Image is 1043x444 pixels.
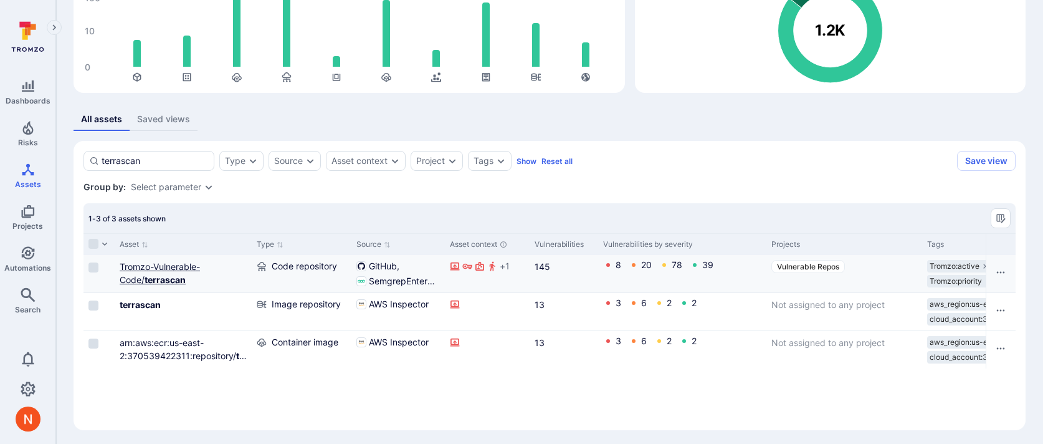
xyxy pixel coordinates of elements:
div: Cell for Vulnerabilities [530,255,598,292]
div: Cell for Asset [115,255,252,292]
button: Sort by Source [356,239,391,249]
div: Vulnerabilities by severity [603,239,761,250]
button: Select parameter [131,182,201,192]
button: Row actions menu [991,263,1011,282]
span: 1-3 of 3 assets shown [88,214,166,223]
div: All assets [81,113,122,125]
div: Cell for Projects [766,293,922,331]
button: Expand dropdown [248,156,258,166]
div: Projects [771,239,917,250]
div: aws_region:us-east-2 [927,298,1019,311]
button: Asset context [331,156,388,166]
div: Cell for Asset [115,293,252,331]
div: cloud_account:370539422311 [927,351,1029,364]
span: Select all rows [88,239,98,249]
span: aws_region:us-east-2 [930,337,1006,347]
button: Row actions menu [991,339,1011,359]
span: + 1 [500,260,510,273]
button: Source [274,156,303,166]
a: 2 [692,297,697,308]
span: AWS Inspector [369,336,429,349]
button: Sort by Asset [120,239,148,249]
span: Projects [12,221,43,231]
span: Dashboards [6,96,50,105]
a: 78 [672,259,682,270]
span: GitHub [369,260,399,273]
button: Tags [474,156,493,166]
a: Tromzo-Vulnerable-Code/terrascan [120,261,200,285]
div: Cell for Source [351,331,445,369]
div: Cell for Projects [766,331,922,369]
div: Cell for Asset context [445,293,530,331]
a: 6 [641,297,647,308]
span: aws_region:us-east-2 [930,299,1006,309]
div: assets tabs [74,108,1026,131]
button: Save view [957,151,1016,171]
text: 0 [85,62,90,72]
a: 6 [641,335,647,346]
div: Cell for Vulnerabilities by severity [598,255,766,292]
div: Cell for [986,293,1016,331]
div: Cell for Asset context [445,331,530,369]
span: Vulnerable Repos [777,262,839,271]
text: 1.2K [814,22,845,40]
div: Cell for [986,255,1016,292]
div: Cell for Type [252,293,351,331]
div: Cell for Vulnerabilities [530,331,598,369]
span: AWS Inspector [369,298,429,311]
div: Tromzo:priority [927,275,994,287]
span: Image repository [272,298,341,311]
button: Expand navigation menu [47,20,62,35]
a: 13 [535,299,545,310]
a: terrascan [120,299,161,310]
button: Project [416,156,445,166]
input: Search asset [102,155,209,167]
div: Cell for Projects [766,255,922,292]
div: Cell for Vulnerabilities by severity [598,293,766,331]
span: Select row [88,263,98,273]
div: Cell for selection [83,293,115,331]
a: 20 [641,259,652,270]
button: Sort by Type [257,239,283,249]
div: Cell for Asset context [445,255,530,292]
div: Cell for [986,331,1016,369]
button: Row actions menu [991,301,1011,321]
a: 145 [535,261,550,272]
div: Cell for Type [252,255,351,292]
div: cloud_account:370539422311 [927,313,1029,326]
a: 2 [667,335,672,346]
span: Group by: [83,181,126,193]
div: Cell for Source [351,255,445,292]
button: Expand dropdown [305,156,315,166]
a: Vulnerable Repos [771,260,845,273]
span: cloud_account:370539 … [930,314,1017,324]
div: Cell for Source [351,293,445,331]
a: arn:aws:ecr:us-east-2:370539422311:repository/terrascan/sha256:99fb441c0d3cb1fceda4f5f4a893b88694... [120,337,247,413]
div: Neeren Patki [16,407,40,432]
a: 2 [692,335,697,346]
button: Show [517,157,536,166]
text: 10 [85,26,95,36]
div: Cell for Asset [115,331,252,369]
div: Saved views [137,113,190,125]
a: 3 [616,335,621,346]
a: 39 [702,259,713,270]
span: Code repository [272,260,337,273]
span: Container image [272,336,338,349]
button: Expand dropdown [496,156,506,166]
button: Type [225,156,245,166]
b: terrascan [145,274,186,285]
span: Assets [15,180,41,189]
div: Vulnerabilities [535,239,593,250]
img: ACg8ocIprwjrgDQnDsNSk9Ghn5p5-B8DpAKWoJ5Gi9syOE4K59tr4Q=s96-c [16,407,40,432]
div: Cell for selection [83,331,115,369]
a: 13 [535,337,545,348]
span: SemgrepEnterprise [369,275,440,287]
div: Tromzo:active [927,260,992,273]
div: Cell for Vulnerabilities [530,293,598,331]
span: Not assigned to any project [771,299,885,310]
